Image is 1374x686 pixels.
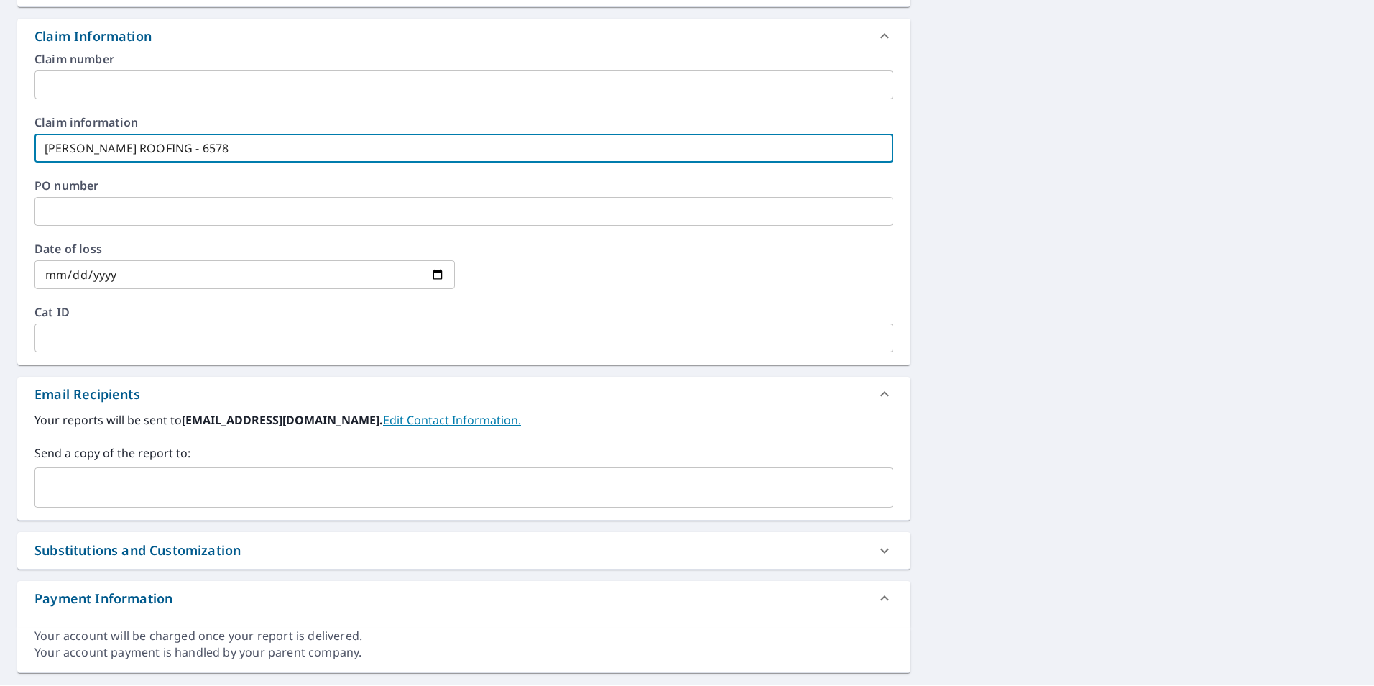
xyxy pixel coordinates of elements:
label: Date of loss [34,243,455,255]
div: Email Recipients [34,385,140,404]
div: Substitutions and Customization [17,532,910,569]
label: Claim number [34,53,893,65]
label: Send a copy of the report to: [34,444,893,462]
div: Email Recipients [17,377,910,411]
label: Claim information [34,116,893,128]
label: PO number [34,180,893,191]
label: Cat ID [34,306,893,318]
div: Payment Information [17,581,910,616]
div: Substitutions and Customization [34,541,241,560]
div: Claim Information [34,27,152,46]
div: Payment Information [34,589,172,608]
a: EditContactInfo [383,412,521,428]
b: [EMAIL_ADDRESS][DOMAIN_NAME]. [182,412,383,428]
label: Your reports will be sent to [34,411,893,429]
div: Your account payment is handled by your parent company. [34,644,893,661]
div: Claim Information [17,19,910,53]
div: Your account will be charged once your report is delivered. [34,628,893,644]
